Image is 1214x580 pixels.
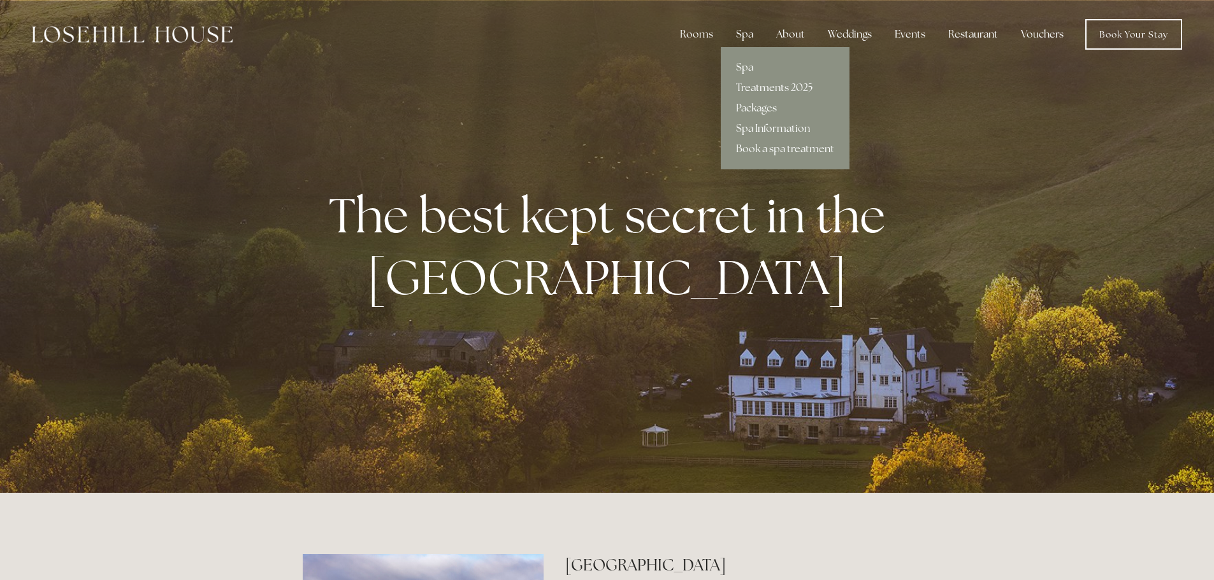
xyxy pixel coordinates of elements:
[818,22,882,47] div: Weddings
[670,22,723,47] div: Rooms
[721,139,849,159] a: Book a spa treatment
[721,118,849,139] a: Spa Information
[1085,19,1182,50] a: Book Your Stay
[721,78,849,98] a: Treatments 2025
[766,22,815,47] div: About
[721,57,849,78] a: Spa
[32,26,233,43] img: Losehill House
[726,22,763,47] div: Spa
[885,22,936,47] div: Events
[329,184,895,309] strong: The best kept secret in the [GEOGRAPHIC_DATA]
[938,22,1008,47] div: Restaurant
[1011,22,1074,47] a: Vouchers
[721,98,849,118] a: Packages
[565,554,911,576] h2: [GEOGRAPHIC_DATA]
